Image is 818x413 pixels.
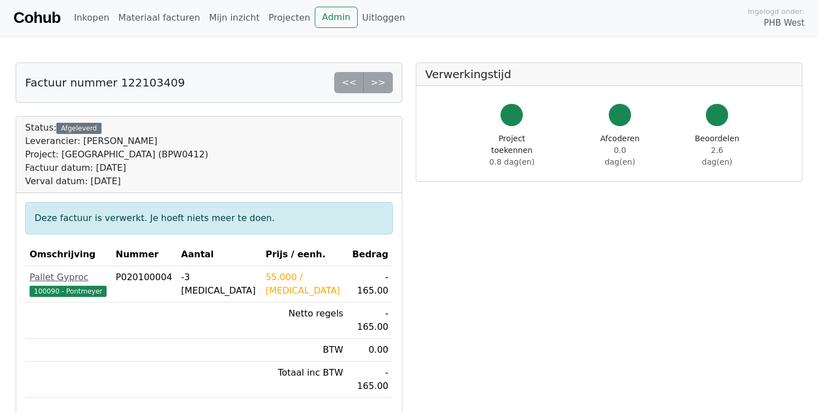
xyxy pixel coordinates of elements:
div: Factuur datum: [DATE] [25,161,208,175]
td: P020100004 [111,266,176,302]
div: Leverancier: [PERSON_NAME] [25,135,208,148]
div: Afgeleverd [56,123,101,134]
div: Verval datum: [DATE] [25,175,208,188]
td: BTW [261,339,348,362]
a: Inkopen [69,7,113,29]
div: Project toekennen [479,133,545,168]
a: Admin [315,7,358,28]
th: Nummer [111,243,176,266]
td: 0.00 [348,339,393,362]
span: 2.6 dag(en) [702,146,733,166]
a: Uitloggen [358,7,410,29]
td: - 165.00 [348,302,393,339]
th: Omschrijving [25,243,111,266]
div: Project: [GEOGRAPHIC_DATA] (BPW0412) [25,148,208,161]
th: Bedrag [348,243,393,266]
th: Prijs / eenh. [261,243,348,266]
div: Deze factuur is verwerkt. Je hoeft niets meer te doen. [25,202,393,234]
h5: Factuur nummer 122103409 [25,76,185,89]
td: Totaal inc BTW [261,362,348,398]
a: Pallet Gyproc100090 - Pontmeyer [30,271,107,297]
span: 100090 - Pontmeyer [30,286,107,297]
a: Mijn inzicht [205,7,264,29]
a: Cohub [13,4,60,31]
div: Beoordelen [695,133,739,168]
div: Pallet Gyproc [30,271,107,284]
span: PHB West [764,17,805,30]
h5: Verwerkingstijd [425,68,793,81]
span: 0.0 dag(en) [605,146,636,166]
a: Materiaal facturen [114,7,205,29]
span: 0.8 dag(en) [489,157,535,166]
div: 55.000 / [MEDICAL_DATA] [266,271,343,297]
th: Aantal [177,243,261,266]
td: - 165.00 [348,266,393,302]
td: Netto regels [261,302,348,339]
div: -3 [MEDICAL_DATA] [181,271,257,297]
div: Status: [25,121,208,188]
a: Projecten [264,7,315,29]
td: - 165.00 [348,362,393,398]
span: Ingelogd onder: [748,6,805,17]
div: Afcoderen [599,133,642,168]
